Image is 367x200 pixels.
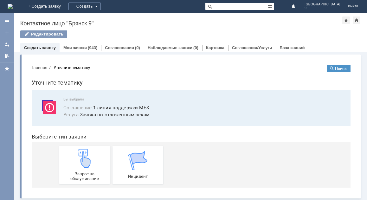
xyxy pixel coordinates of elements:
img: get067d4ba7cf7247ad92597448b2db9300 [102,92,121,111]
span: Вы выбрали: [37,38,316,42]
span: Услуга : [37,52,53,58]
span: Заявка по отложенным чекам [37,51,316,59]
span: 9 [305,6,340,10]
a: Перейти на домашнюю страницу [8,4,13,9]
div: Создать [68,3,101,10]
a: Запрос на обслуживание [33,86,83,124]
button: Главная [5,5,21,11]
div: (0) [193,45,198,50]
a: Инцидент [86,86,137,124]
h1: Уточните тематику [5,18,324,28]
a: База знаний [280,45,305,50]
img: svg%3E [13,38,32,57]
span: Соглашение : [37,45,67,51]
img: get23c147a1b4124cbfa18e19f2abec5e8f [48,89,68,108]
span: [GEOGRAPHIC_DATA] [305,3,340,6]
div: (943) [88,45,97,50]
span: Запрос на обслуживание [35,112,81,121]
div: Сделать домашней страницей [353,16,360,24]
div: Уточните тематику [27,6,63,10]
a: Согласования [105,45,134,50]
a: Наблюдаемые заявки [148,45,192,50]
a: Карточка [206,45,224,50]
a: Мои заявки [63,45,87,50]
button: Соглашение:1 линия поддержки МБК [37,44,123,52]
a: Соглашения/Услуги [232,45,272,50]
div: (0) [135,45,140,50]
span: Инцидент [88,114,135,119]
a: Создать заявку [2,28,12,38]
img: logo [8,4,13,9]
header: Выберите тип заявки [5,74,324,80]
a: Мои согласования [2,51,12,61]
div: Добавить в избранное [342,16,350,24]
a: Мои заявки [2,39,12,49]
button: Поиск [300,5,324,13]
a: Создать заявку [24,45,56,50]
span: Расширенный поиск [267,3,274,9]
div: Контактное лицо "Брянск 9" [20,20,342,27]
